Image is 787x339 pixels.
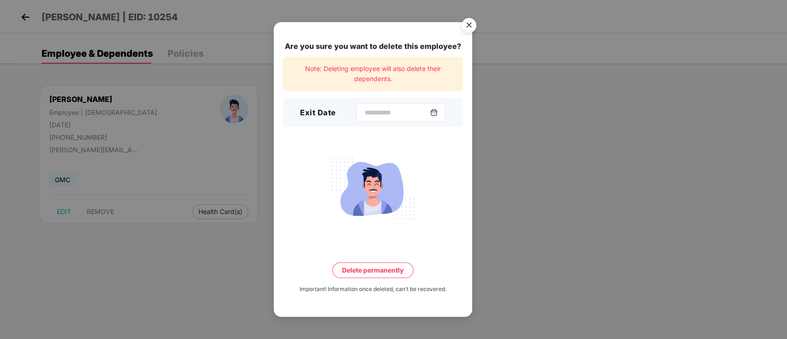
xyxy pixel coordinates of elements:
[332,262,414,278] button: Delete permanently
[321,153,425,225] img: svg+xml;base64,PHN2ZyB4bWxucz0iaHR0cDovL3d3dy53My5vcmcvMjAwMC9zdmciIHdpZHRoPSIyMjQiIGhlaWdodD0iMT...
[456,13,481,38] button: Close
[300,285,446,294] div: Important! Information once deleted, can’t be recovered.
[456,14,482,40] img: svg+xml;base64,PHN2ZyB4bWxucz0iaHR0cDovL3d3dy53My5vcmcvMjAwMC9zdmciIHdpZHRoPSI1NiIgaGVpZ2h0PSI1Ni...
[300,107,336,119] h3: Exit Date
[283,41,463,52] div: Are you sure you want to delete this employee?
[283,57,463,91] div: Note: Deleting employee will also delete their dependents.
[430,109,438,116] img: svg+xml;base64,PHN2ZyBpZD0iQ2FsZW5kYXItMzJ4MzIiIHhtbG5zPSJodHRwOi8vd3d3LnczLm9yZy8yMDAwL3N2ZyIgd2...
